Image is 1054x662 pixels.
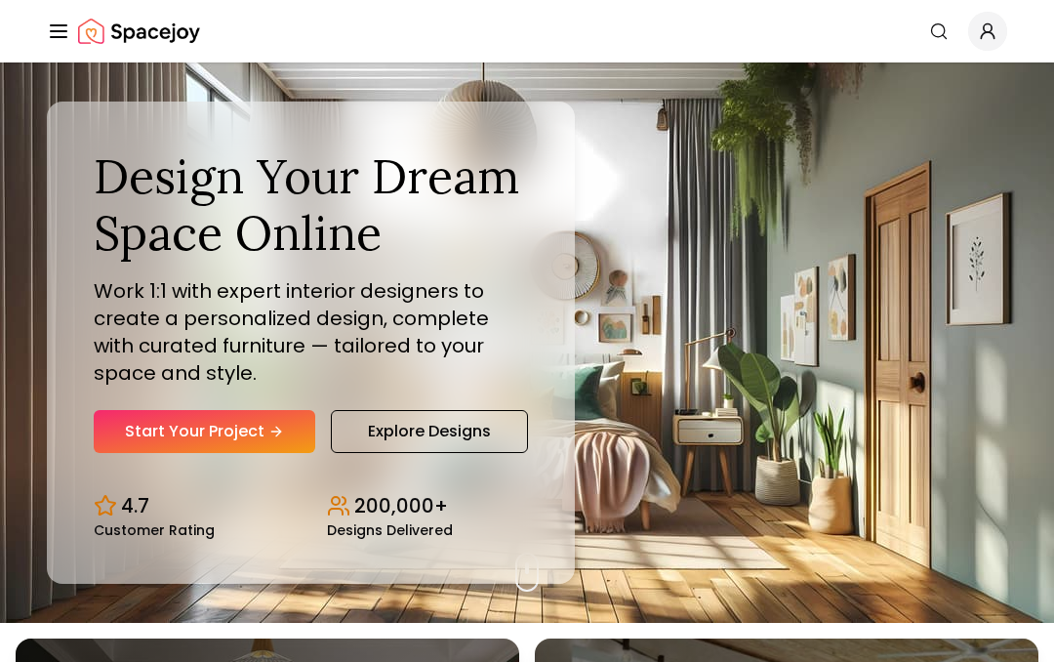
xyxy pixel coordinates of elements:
a: Explore Designs [331,410,528,453]
p: 4.7 [121,492,149,519]
p: Work 1:1 with expert interior designers to create a personalized design, complete with curated fu... [94,277,528,387]
a: Start Your Project [94,410,315,453]
p: 200,000+ [354,492,448,519]
div: Design stats [94,476,528,537]
small: Designs Delivered [327,523,453,537]
a: Spacejoy [78,12,200,51]
img: Spacejoy Logo [78,12,200,51]
small: Customer Rating [94,523,215,537]
h1: Design Your Dream Space Online [94,148,528,261]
